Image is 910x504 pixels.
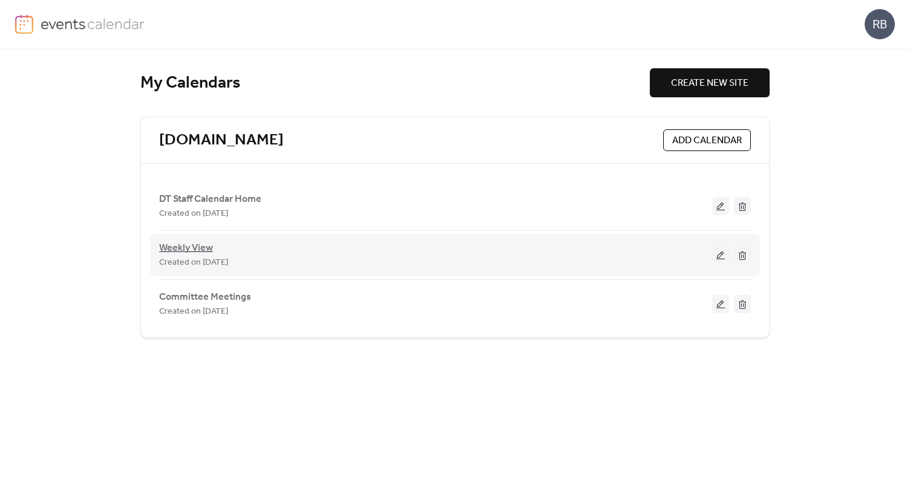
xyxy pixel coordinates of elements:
[159,245,213,252] a: Weekly View
[41,15,145,33] img: logo-type
[672,134,742,148] span: ADD CALENDAR
[15,15,33,34] img: logo
[159,207,228,221] span: Created on [DATE]
[671,76,748,91] span: CREATE NEW SITE
[140,73,650,94] div: My Calendars
[159,256,228,270] span: Created on [DATE]
[650,68,770,97] button: CREATE NEW SITE
[663,129,751,151] button: ADD CALENDAR
[159,196,261,202] a: DT Staff Calendar Home
[159,131,284,150] a: [DOMAIN_NAME]
[159,290,251,305] span: Committee Meetings
[865,9,895,39] div: RB
[159,305,228,319] span: Created on [DATE]
[159,192,261,207] span: DT Staff Calendar Home
[159,294,251,300] a: Committee Meetings
[159,241,213,256] span: Weekly View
